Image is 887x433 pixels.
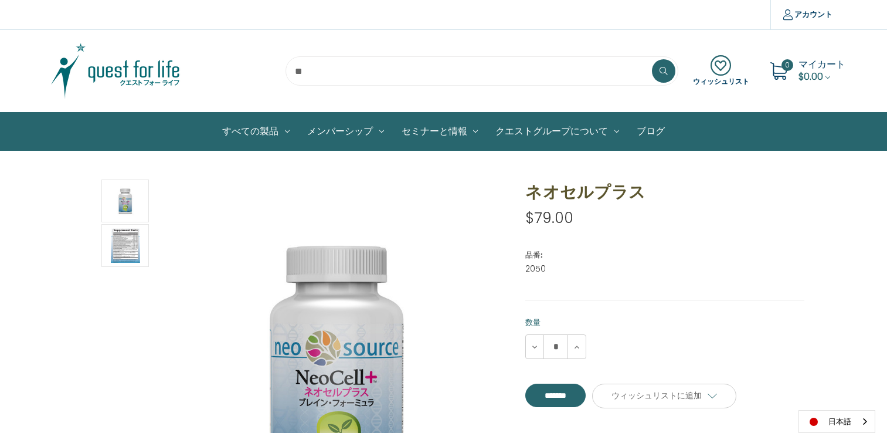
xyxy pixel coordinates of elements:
[611,390,702,401] span: ウィッシュリストに追加
[798,410,875,433] div: Language
[798,57,845,71] span: マイカート
[798,57,845,83] a: Cart with 0 items
[628,113,674,150] a: ブログ
[525,317,804,329] label: 数量
[693,55,749,87] a: ウィッシュリスト
[525,249,801,261] dt: 品番:
[525,208,573,228] span: $79.00
[42,42,189,100] img: クエスト・グループ
[487,113,628,150] a: クエストグループについて
[298,113,393,150] a: メンバーシップ
[213,113,298,150] a: すべての製品
[781,59,793,71] span: 0
[111,181,140,221] img: ネオセルプラス
[525,263,804,275] dd: 2050
[393,113,487,150] a: セミナーと情報
[111,226,140,265] img: ネオセルプラス
[592,384,736,408] a: ウィッシュリストに追加
[798,70,823,83] span: $0.00
[799,411,875,432] a: 日本語
[525,180,804,204] h1: ネオセルプラス
[798,410,875,433] aside: Language selected: 日本語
